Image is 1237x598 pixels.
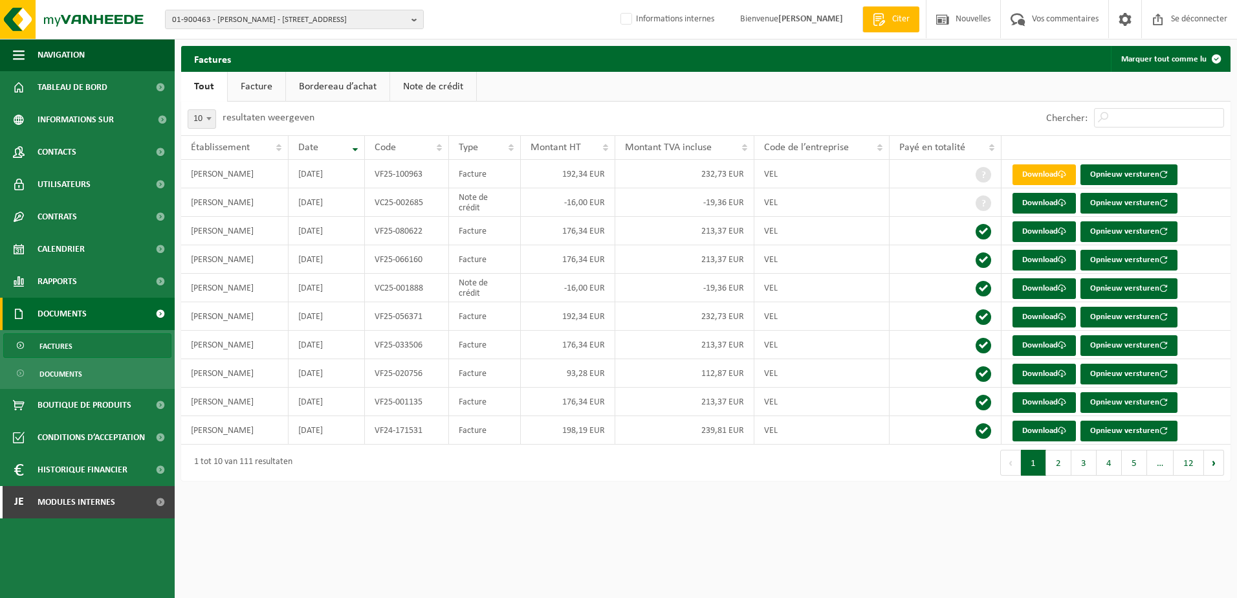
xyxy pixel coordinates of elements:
button: 01-900463 - [PERSON_NAME] - [STREET_ADDRESS] [165,10,424,29]
a: Download [1013,392,1076,413]
td: [DATE] [289,359,365,388]
button: 12 [1174,450,1204,476]
td: 198,19 EUR [521,416,615,445]
td: VEL [754,359,890,388]
font: Download [1022,370,1058,378]
a: Documents [3,361,171,386]
a: Download [1013,164,1076,185]
button: 2 [1046,450,1071,476]
font: Download [1022,426,1058,435]
td: VF24-171531 [365,416,449,445]
td: Facture [449,331,521,359]
label: Chercher: [1046,113,1088,124]
td: VEL [754,416,890,445]
td: -19,36 EUR [615,188,754,217]
span: Contrats [38,201,77,233]
button: Next [1204,450,1224,476]
a: Facture [228,72,285,102]
a: Bordereau d’achat [286,72,389,102]
font: Download [1022,398,1058,406]
td: Facture [449,302,521,331]
font: Opnieuw versturen [1090,227,1159,236]
td: Facture [449,416,521,445]
a: Citer [862,6,919,32]
td: 213,37 EUR [615,331,754,359]
td: 213,37 EUR [615,217,754,245]
font: Opnieuw versturen [1090,170,1159,179]
span: Citer [889,13,913,26]
td: [DATE] [289,188,365,217]
td: VEL [754,274,890,302]
button: Opnieuw versturen [1080,164,1177,185]
td: 112,87 EUR [615,359,754,388]
td: Facture [449,388,521,416]
td: [PERSON_NAME] [181,416,289,445]
a: Download [1013,335,1076,356]
td: Facture [449,160,521,188]
td: 192,34 EUR [521,302,615,331]
td: [PERSON_NAME] [181,245,289,274]
td: 213,37 EUR [615,388,754,416]
button: Opnieuw versturen [1080,364,1177,384]
span: 10 [188,109,216,129]
button: Opnieuw versturen [1080,421,1177,441]
span: Tableau de bord [38,71,107,104]
button: 5 [1122,450,1147,476]
h2: Factures [181,46,244,71]
a: Factures [3,333,171,358]
span: Documents [39,362,82,386]
td: [DATE] [289,302,365,331]
span: Établissement [191,142,250,153]
font: Download [1022,313,1058,321]
td: 176,34 EUR [521,331,615,359]
td: 93,28 EUR [521,359,615,388]
font: Opnieuw versturen [1090,199,1159,207]
button: 3 [1071,450,1097,476]
td: VF25-033506 [365,331,449,359]
td: Facture [449,359,521,388]
td: [PERSON_NAME] [181,217,289,245]
a: Tout [181,72,227,102]
td: VEL [754,388,890,416]
td: 232,73 EUR [615,160,754,188]
label: resultaten weergeven [223,113,314,123]
td: [DATE] [289,331,365,359]
span: Conditions d’acceptation [38,421,145,454]
td: VEL [754,245,890,274]
span: Type [459,142,478,153]
font: Download [1022,256,1058,264]
td: Facture [449,245,521,274]
span: Montant TVA incluse [625,142,712,153]
button: Opnieuw versturen [1080,250,1177,271]
td: [DATE] [289,388,365,416]
td: [DATE] [289,160,365,188]
button: 4 [1097,450,1122,476]
button: Opnieuw versturen [1080,193,1177,214]
span: Calendrier [38,233,85,265]
span: Documents [38,298,87,330]
a: Download [1013,221,1076,242]
td: VF25-066160 [365,245,449,274]
font: Opnieuw versturen [1090,284,1159,293]
td: 176,34 EUR [521,388,615,416]
td: 176,34 EUR [521,217,615,245]
span: Boutique de produits [38,389,131,421]
div: 1 tot 10 van 111 resultaten [188,451,292,474]
font: Download [1022,199,1058,207]
a: Download [1013,307,1076,327]
font: Download [1022,284,1058,293]
a: Download [1013,193,1076,214]
td: [PERSON_NAME] [181,359,289,388]
font: Opnieuw versturen [1090,341,1159,349]
a: Note de crédit [390,72,476,102]
span: … [1147,450,1174,476]
span: Montant HT [531,142,581,153]
strong: [PERSON_NAME] [778,14,843,24]
td: VC25-002685 [365,188,449,217]
td: [PERSON_NAME] [181,274,289,302]
td: [PERSON_NAME] [181,160,289,188]
td: 176,34 EUR [521,245,615,274]
td: VF25-020756 [365,359,449,388]
font: Opnieuw versturen [1090,370,1159,378]
td: [PERSON_NAME] [181,188,289,217]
